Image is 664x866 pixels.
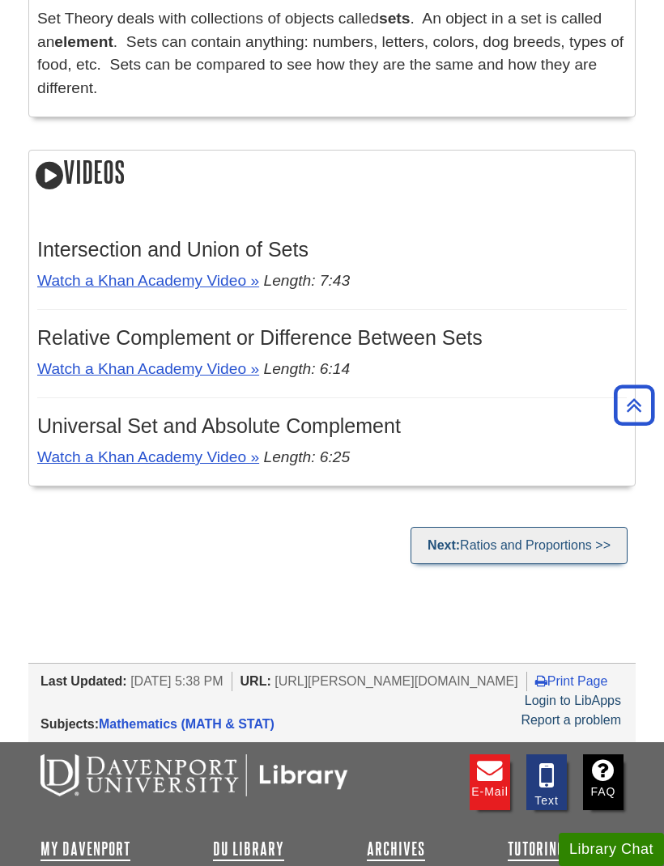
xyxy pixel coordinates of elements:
[130,674,223,688] span: [DATE] 5:38 PM
[608,394,660,416] a: Back to Top
[559,833,664,866] button: Library Chat
[525,694,621,707] a: Login to LibApps
[40,754,348,796] img: DU Libraries
[263,360,350,377] em: Length: 6:14
[263,272,350,289] em: Length: 7:43
[535,674,547,687] i: Print Page
[240,674,271,688] span: URL:
[428,538,460,552] strong: Next:
[470,754,510,810] a: E-mail
[37,7,627,100] p: Set Theory deals with collections of objects called . An object in a set is called an . Sets can ...
[40,839,130,859] a: My Davenport
[40,674,127,688] span: Last Updated:
[263,448,350,465] em: Length: 6:25
[37,414,627,438] h3: Universal Set and Absolute Complement
[37,448,259,465] a: Watch a Khan Academy Video »
[37,272,259,289] a: Watch a Khan Academy Video »
[367,839,425,859] a: Archives
[275,674,518,688] span: [URL][PERSON_NAME][DOMAIN_NAME]
[54,33,113,50] strong: element
[37,238,627,261] h3: Intersection and Union of Sets
[213,839,284,859] a: DU Library
[411,527,628,564] a: Next:Ratios and Proportions >>
[583,754,624,810] a: FAQ
[508,839,624,859] a: Tutoring Services
[40,717,99,731] span: Subjects:
[29,151,635,197] h2: Videos
[521,713,621,727] a: Report a problem
[526,754,567,810] a: Text
[535,674,608,688] a: Print Page
[37,360,259,377] a: Watch a Khan Academy Video »
[37,326,627,350] h3: Relative Complement or Difference Between Sets
[379,10,410,27] strong: sets
[99,717,275,731] a: Mathematics (MATH & STAT)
